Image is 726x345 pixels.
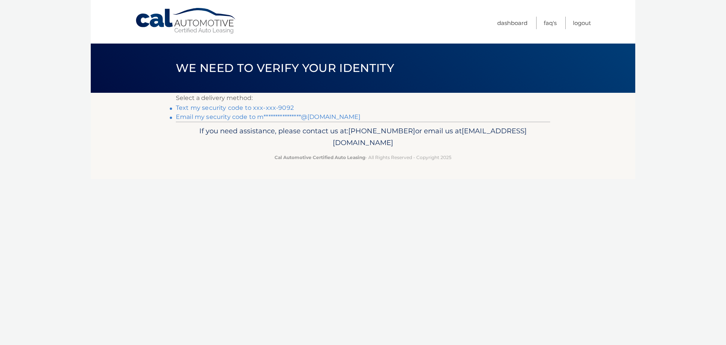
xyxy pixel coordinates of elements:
p: - All Rights Reserved - Copyright 2025 [181,153,545,161]
a: Dashboard [497,17,527,29]
span: [PHONE_NUMBER] [348,126,415,135]
a: Cal Automotive [135,8,237,34]
p: If you need assistance, please contact us at: or email us at [181,125,545,149]
p: Select a delivery method: [176,93,550,103]
a: FAQ's [544,17,557,29]
a: Logout [573,17,591,29]
span: We need to verify your identity [176,61,394,75]
a: Text my security code to xxx-xxx-9092 [176,104,294,111]
strong: Cal Automotive Certified Auto Leasing [275,155,365,160]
